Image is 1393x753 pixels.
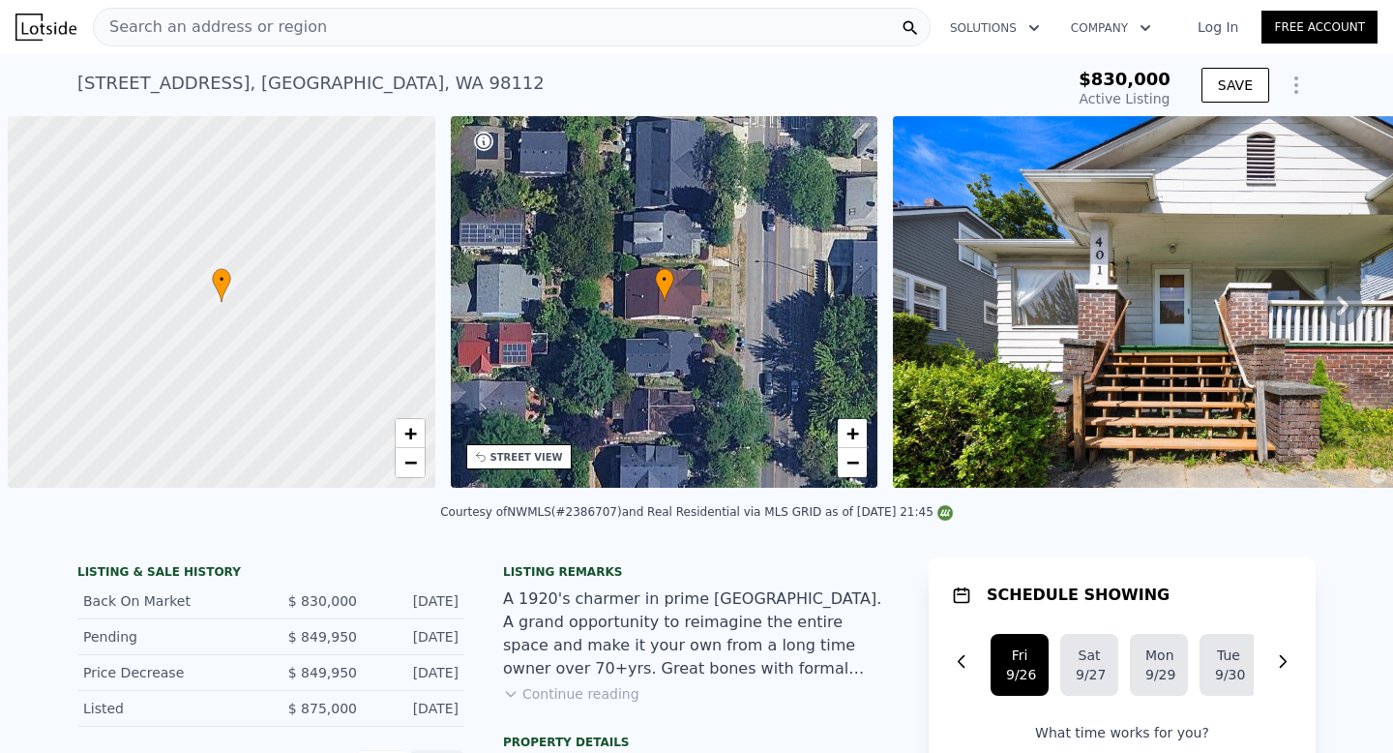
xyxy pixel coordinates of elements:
[288,629,357,645] span: $ 849,950
[288,665,357,680] span: $ 849,950
[937,505,953,521] img: NWMLS Logo
[503,735,890,750] div: Property details
[846,450,859,474] span: −
[1201,68,1269,103] button: SAVE
[1277,66,1316,105] button: Show Options
[952,723,1292,742] p: What time works for you?
[77,564,464,584] div: LISTING & SALE HISTORY
[1079,69,1171,89] span: $830,000
[440,505,953,519] div: Courtesy of NWMLS (#2386707) and Real Residential via MLS GRID as of [DATE] 21:45
[1215,665,1242,684] div: 9/30
[655,268,674,302] div: •
[1006,665,1033,684] div: 9/26
[212,271,231,288] span: •
[83,627,255,647] div: Pending
[1076,665,1103,684] div: 9/27
[1261,11,1378,44] a: Free Account
[503,684,639,704] button: Continue reading
[372,663,459,682] div: [DATE]
[1060,634,1118,696] button: Sat9/27
[655,271,674,288] span: •
[490,450,563,465] div: STREET VIEW
[1080,91,1171,106] span: Active Listing
[77,70,545,97] div: [STREET_ADDRESS] , [GEOGRAPHIC_DATA] , WA 98112
[288,593,357,609] span: $ 830,000
[15,14,76,41] img: Lotside
[94,15,327,39] span: Search an address or region
[403,450,416,474] span: −
[503,564,890,580] div: Listing remarks
[987,584,1170,607] h1: SCHEDULE SHOWING
[503,587,890,680] div: A 1920's charmer in prime [GEOGRAPHIC_DATA]. A grand opportunity to reimagine the entire space an...
[1006,646,1033,665] div: Fri
[1145,665,1172,684] div: 9/29
[838,448,867,477] a: Zoom out
[83,663,255,682] div: Price Decrease
[212,268,231,302] div: •
[372,627,459,647] div: [DATE]
[288,701,357,716] span: $ 875,000
[934,11,1055,45] button: Solutions
[403,421,416,445] span: +
[1174,17,1261,37] a: Log In
[1076,646,1103,665] div: Sat
[396,419,425,448] a: Zoom in
[83,591,255,611] div: Back On Market
[1200,634,1258,696] button: Tue9/30
[396,448,425,477] a: Zoom out
[1055,11,1167,45] button: Company
[1145,646,1172,665] div: Mon
[846,421,859,445] span: +
[1215,646,1242,665] div: Tue
[83,699,255,718] div: Listed
[1130,634,1188,696] button: Mon9/29
[991,634,1049,696] button: Fri9/26
[372,591,459,611] div: [DATE]
[372,699,459,718] div: [DATE]
[838,419,867,448] a: Zoom in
